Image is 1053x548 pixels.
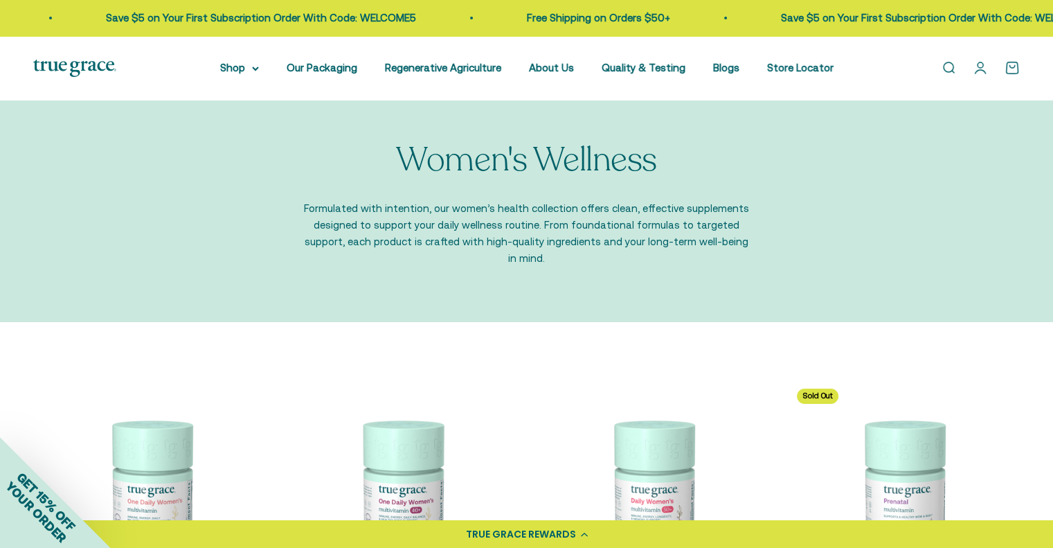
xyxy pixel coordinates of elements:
a: Quality & Testing [602,62,685,73]
span: GET 15% OFF [14,469,78,533]
a: Store Locator [767,62,834,73]
p: Save $5 on Your First Subscription Order With Code: WELCOME5 [105,10,415,26]
a: Free Shipping on Orders $50+ [525,12,669,24]
p: Formulated with intention, our women’s health collection offers clean, effective supplements desi... [302,200,752,267]
p: Women's Wellness [396,142,656,179]
a: About Us [529,62,574,73]
a: Blogs [713,62,739,73]
span: YOUR ORDER [3,479,69,545]
div: TRUE GRACE REWARDS [466,527,576,542]
summary: Shop [220,60,259,76]
a: Regenerative Agriculture [385,62,501,73]
a: Our Packaging [287,62,357,73]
